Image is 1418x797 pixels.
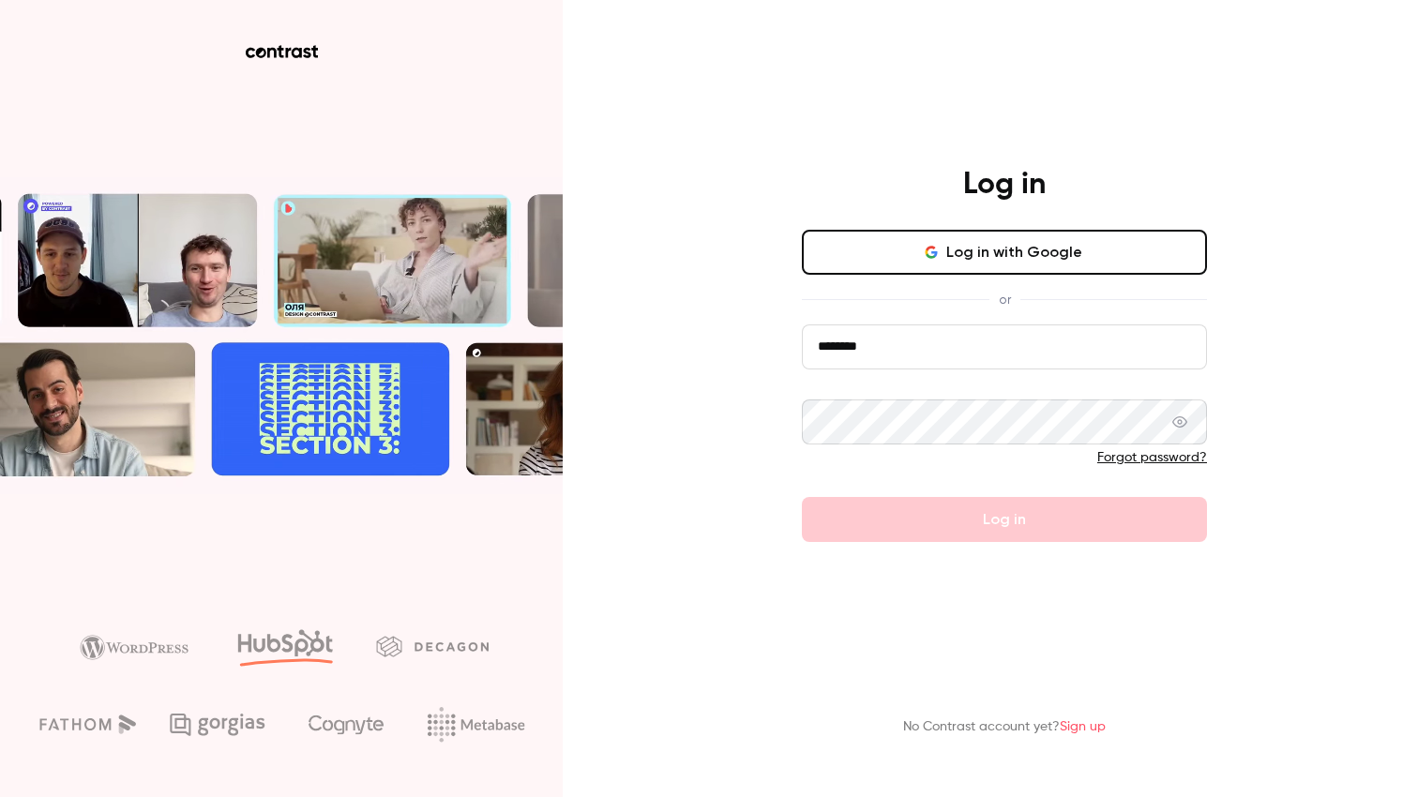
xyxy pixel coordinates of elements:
img: decagon [376,636,489,656]
button: Log in with Google [802,230,1207,275]
a: Sign up [1060,720,1106,733]
a: Forgot password? [1097,451,1207,464]
h4: Log in [963,166,1046,203]
p: No Contrast account yet? [903,717,1106,737]
span: or [989,290,1020,309]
